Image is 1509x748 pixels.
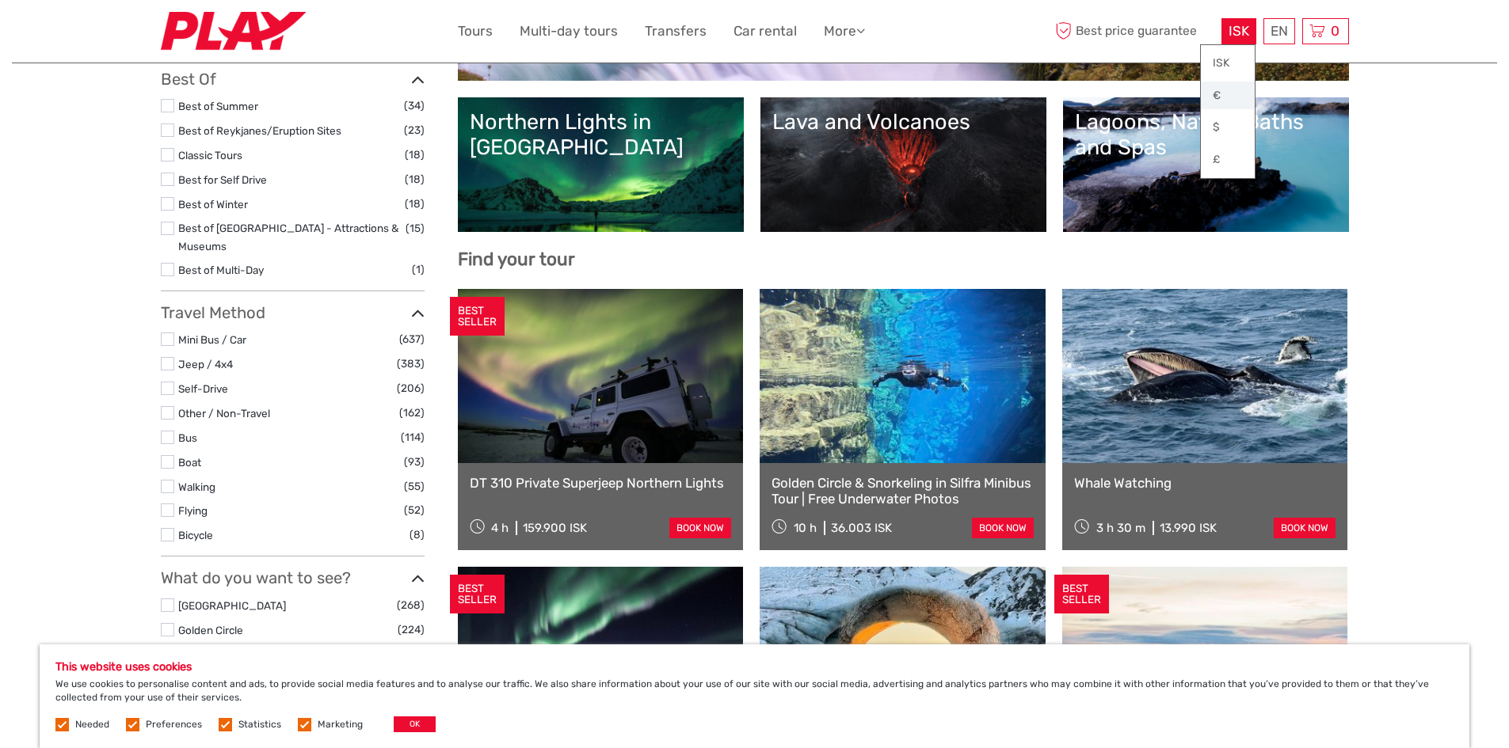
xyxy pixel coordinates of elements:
label: Preferences [146,718,202,731]
a: £ [1201,146,1255,174]
span: 0 [1328,23,1342,39]
span: (162) [399,404,425,422]
span: (268) [397,596,425,614]
h3: Best Of [161,70,425,89]
div: 13.990 ISK [1160,521,1217,535]
span: (1) [412,260,425,279]
a: Transfers [645,20,707,43]
span: (8) [410,526,425,544]
label: Needed [75,718,109,731]
span: (224) [398,621,425,639]
span: (637) [399,330,425,348]
a: Other / Non-Travel [178,407,270,420]
span: (114) [401,428,425,446]
a: Lava and Volcanoes [772,109,1035,220]
a: book now [669,518,731,538]
div: BEST SELLER [1054,575,1109,614]
span: 3 h 30 m [1096,521,1145,535]
a: Mini Bus / Car [178,333,246,346]
a: ISK [1201,49,1255,78]
a: Best of Multi-Day [178,264,264,276]
span: 4 h [491,521,509,535]
div: We use cookies to personalise content and ads, to provide social media features and to analyse ou... [40,644,1469,748]
a: Multi-day tours [520,20,618,43]
a: Best of [GEOGRAPHIC_DATA] - Attractions & Museums [178,222,398,252]
a: Whale Watching [1074,475,1336,491]
label: Statistics [238,718,281,731]
a: Best for Self Drive [178,173,267,186]
div: Lagoons, Nature Baths and Spas [1075,109,1337,161]
a: Golden Circle [178,624,243,636]
a: Walking [178,480,215,493]
span: (15) [406,219,425,237]
h3: Travel Method [161,303,425,322]
a: Flying [178,504,208,517]
span: (383) [397,355,425,373]
b: Find your tour [458,249,575,270]
div: EN [1263,18,1295,44]
a: More [824,20,865,43]
h5: This website uses cookies [55,660,1454,674]
span: ISK [1229,23,1249,39]
a: Tours [458,20,493,43]
a: Self-Drive [178,382,228,395]
span: (93) [404,453,425,471]
div: BEST SELLER [450,575,505,614]
span: Best price guarantee [1052,18,1217,44]
h3: What do you want to see? [161,568,425,587]
a: book now [1274,518,1336,538]
div: 159.900 ISK [523,521,587,535]
button: OK [394,716,436,732]
a: Classic Tours [178,149,242,161]
span: 10 h [794,521,817,535]
span: (18) [405,195,425,213]
a: € [1201,82,1255,110]
a: Jeep / 4x4 [178,358,233,370]
span: (55) [404,477,425,496]
a: $ [1201,113,1255,142]
a: Best of Winter [178,198,248,211]
div: Lava and Volcanoes [772,109,1035,135]
a: Northern Lights in [GEOGRAPHIC_DATA] [470,109,732,220]
a: Best of Reykjanes/Eruption Sites [178,124,341,137]
div: BEST SELLER [450,297,505,336]
span: (18) [405,146,425,164]
a: Bus [178,431,197,444]
a: Golden Circle & Snorkeling in Silfra Minibus Tour | Free Underwater Photos [772,475,1034,507]
span: (206) [397,379,425,397]
span: (23) [404,121,425,139]
img: Fly Play [161,12,306,51]
span: (34) [404,97,425,115]
a: Car rental [734,20,797,43]
a: Best of Summer [178,100,258,112]
a: Bicycle [178,529,213,541]
div: Northern Lights in [GEOGRAPHIC_DATA] [470,109,732,161]
div: 36.003 ISK [831,521,892,535]
a: Boat [178,456,201,469]
label: Marketing [318,718,363,731]
span: (52) [404,501,425,519]
a: [GEOGRAPHIC_DATA] [178,599,286,612]
span: (18) [405,170,425,188]
a: DT 310 Private Superjeep Northern Lights [470,475,732,491]
a: Lagoons, Nature Baths and Spas [1075,109,1337,220]
a: book now [972,518,1034,538]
